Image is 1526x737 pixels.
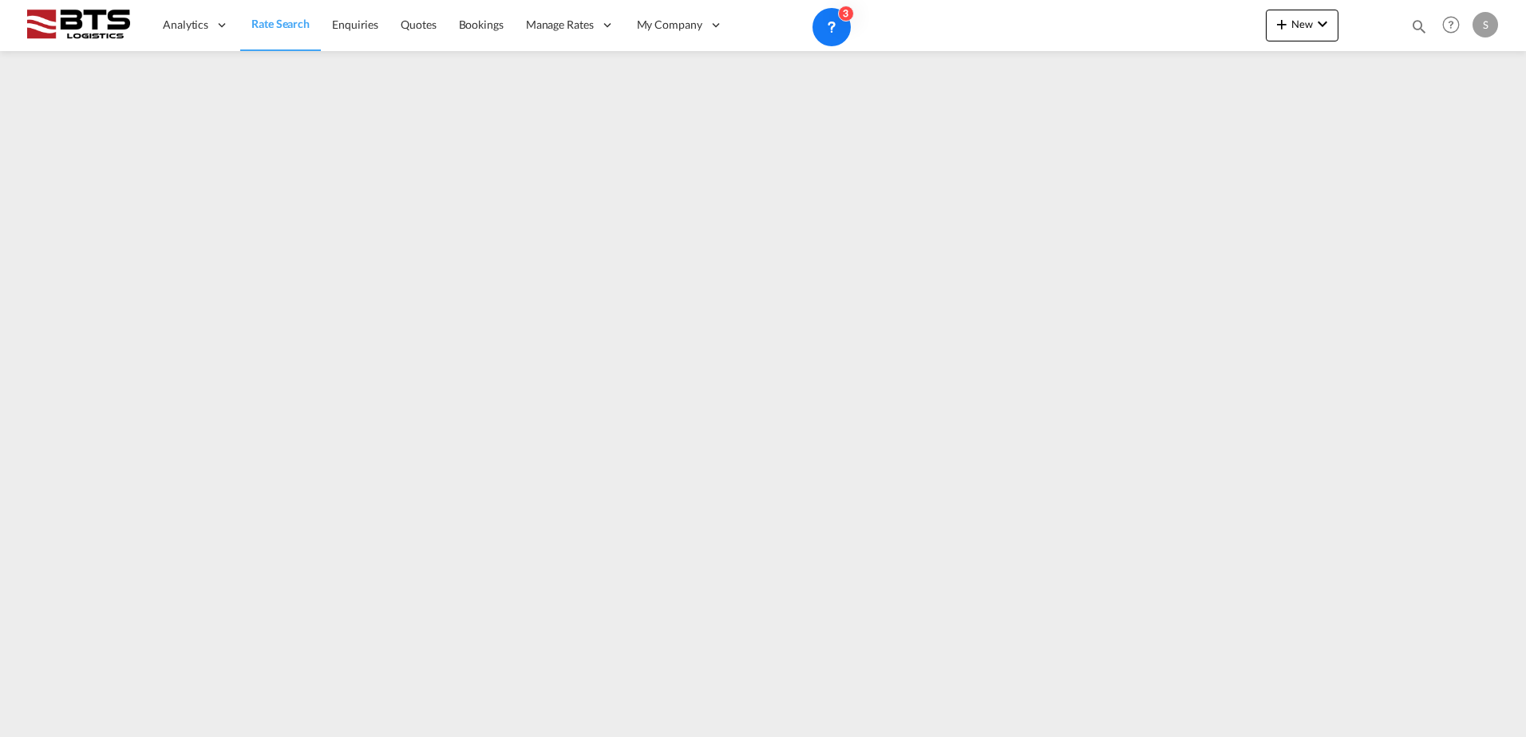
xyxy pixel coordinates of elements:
[1272,14,1291,33] md-icon: icon-plus 400-fg
[1473,12,1498,37] div: S
[526,17,594,33] span: Manage Rates
[1313,14,1332,33] md-icon: icon-chevron-down
[1437,11,1465,38] span: Help
[1410,18,1428,41] div: icon-magnify
[459,18,504,31] span: Bookings
[24,7,132,43] img: cdcc71d0be7811ed9adfbf939d2aa0e8.png
[332,18,378,31] span: Enquiries
[251,17,310,30] span: Rate Search
[1272,18,1332,30] span: New
[1266,10,1338,41] button: icon-plus 400-fgNewicon-chevron-down
[637,17,702,33] span: My Company
[1437,11,1473,40] div: Help
[401,18,436,31] span: Quotes
[1410,18,1428,35] md-icon: icon-magnify
[163,17,208,33] span: Analytics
